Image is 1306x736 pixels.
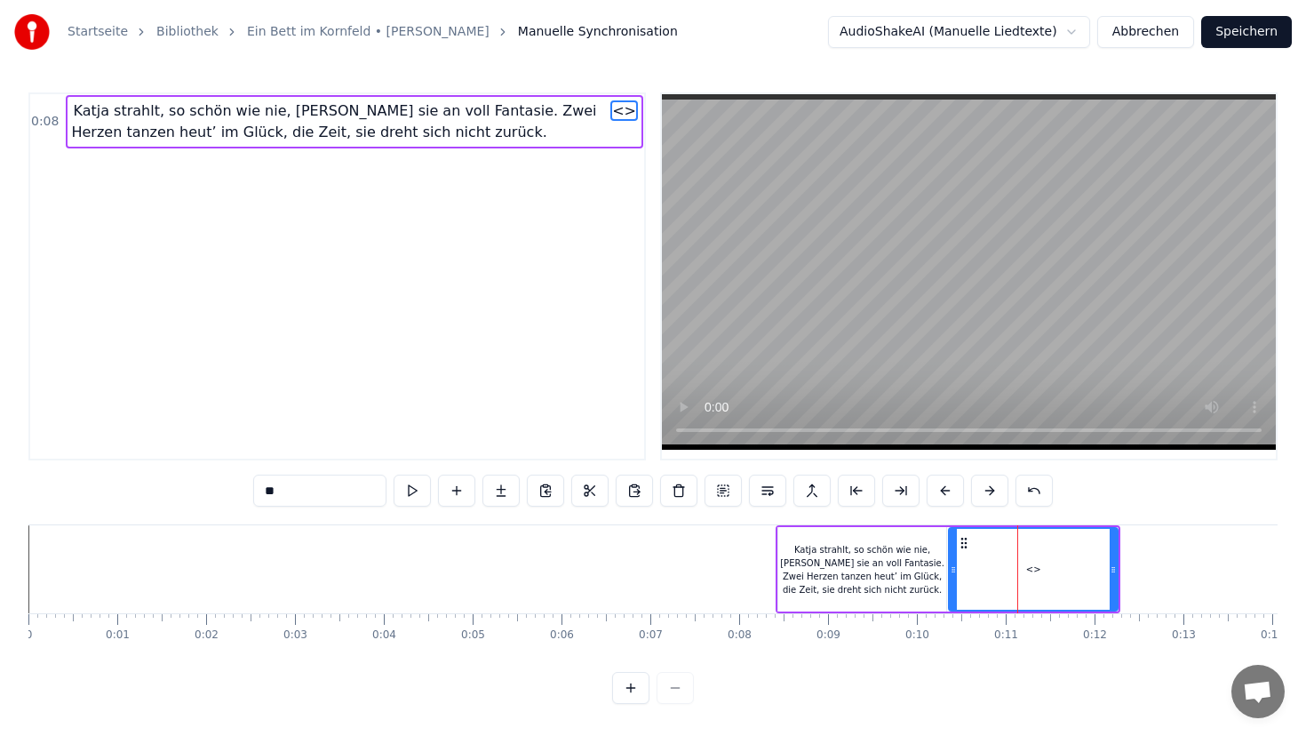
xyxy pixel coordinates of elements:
[610,100,638,121] span: <>
[68,23,128,41] a: Startseite
[372,628,396,643] div: 0:04
[283,628,307,643] div: 0:03
[1231,665,1285,718] div: Chat öffnen
[68,23,678,41] nav: breadcrumb
[461,628,485,643] div: 0:05
[156,23,219,41] a: Bibliothek
[195,628,219,643] div: 0:02
[247,23,490,41] a: Ein Bett im Kornfeld • [PERSON_NAME]
[1083,628,1107,643] div: 0:12
[1261,628,1285,643] div: 0:14
[816,628,840,643] div: 0:09
[518,23,678,41] span: Manuelle Synchronisation
[778,543,947,596] div: Katja strahlt, so schön wie nie, [PERSON_NAME] sie an voll Fantasie. Zwei Herzen tanzen heut’ im ...
[1201,16,1292,48] button: Speichern
[1026,563,1041,576] div: <>
[728,628,752,643] div: 0:08
[106,628,130,643] div: 0:01
[1097,16,1194,48] button: Abbrechen
[31,113,59,131] span: 0:08
[550,628,574,643] div: 0:06
[639,628,663,643] div: 0:07
[905,628,929,643] div: 0:10
[14,14,50,50] img: youka
[26,628,33,643] div: 0
[1172,628,1196,643] div: 0:13
[71,100,596,142] span: Katja strahlt, so schön wie nie, [PERSON_NAME] sie an voll Fantasie. Zwei Herzen tanzen heut’ im ...
[994,628,1018,643] div: 0:11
